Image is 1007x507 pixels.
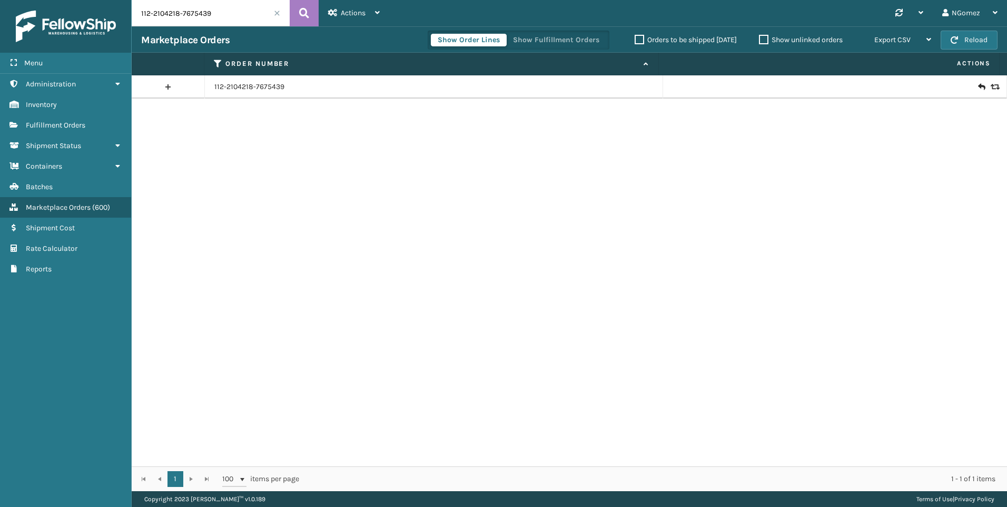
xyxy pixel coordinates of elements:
span: Shipment Cost [26,223,75,232]
label: Orders to be shipped [DATE] [635,35,737,44]
span: Inventory [26,100,57,109]
span: Rate Calculator [26,244,77,253]
span: Reports [26,265,52,274]
span: ( 600 ) [92,203,110,212]
i: Replace [991,83,997,91]
a: 112-2104218-7675439 [214,82,284,92]
span: Containers [26,162,62,171]
a: 1 [167,471,183,487]
button: Show Fulfillment Orders [506,34,606,46]
label: Show unlinked orders [759,35,843,44]
div: 1 - 1 of 1 items [314,474,995,484]
button: Reload [941,31,998,50]
span: Actions [341,8,366,17]
button: Show Order Lines [431,34,507,46]
a: Terms of Use [916,495,953,503]
span: Administration [26,80,76,89]
img: logo [16,11,116,42]
span: Shipment Status [26,141,81,150]
div: | [916,491,994,507]
span: Marketplace Orders [26,203,91,212]
h3: Marketplace Orders [141,34,230,46]
label: Order Number [225,59,638,69]
span: Export CSV [874,35,911,44]
span: Fulfillment Orders [26,121,85,130]
span: Menu [24,58,43,67]
span: Actions [662,55,997,72]
i: Create Return Label [978,82,984,92]
a: Privacy Policy [954,495,994,503]
p: Copyright 2023 [PERSON_NAME]™ v 1.0.189 [144,491,265,507]
span: items per page [222,471,299,487]
span: 100 [222,474,238,484]
span: Batches [26,182,53,191]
